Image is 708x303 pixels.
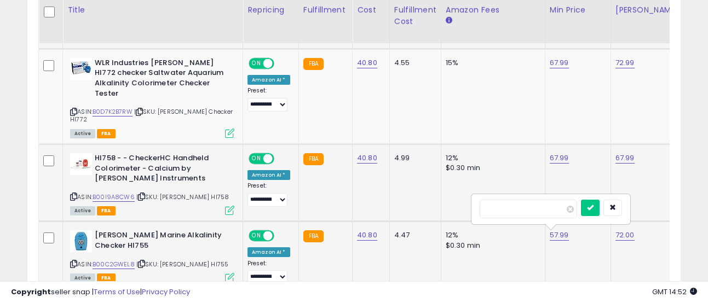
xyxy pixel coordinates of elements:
[303,153,324,165] small: FBA
[394,153,433,163] div: 4.99
[273,231,290,241] span: OFF
[97,129,116,138] span: FBA
[250,154,263,164] span: ON
[95,230,228,253] b: [PERSON_NAME] Marine Alkalinity Checker HI755
[97,206,116,215] span: FBA
[250,231,263,241] span: ON
[70,153,92,175] img: 21o+xpu2puL._SL40_.jpg
[357,153,377,164] a: 40.80
[70,153,234,214] div: ASIN:
[550,230,569,241] a: 57.99
[615,230,635,241] a: 72.00
[95,58,228,101] b: WLR Industries [PERSON_NAME] HI772 checker Saltwater Aquarium Alkalinity Colorimeter Checker Tester
[273,154,290,164] span: OFF
[94,287,140,297] a: Terms of Use
[247,260,290,284] div: Preset:
[136,260,228,269] span: | SKU: [PERSON_NAME] HI755
[394,58,433,68] div: 4.55
[142,287,190,297] a: Privacy Policy
[615,4,681,16] div: [PERSON_NAME]
[247,87,290,112] div: Preset:
[247,75,290,85] div: Amazon AI *
[70,230,92,252] img: 41xdopzqXJL._SL40_.jpg
[247,170,290,180] div: Amazon AI *
[446,230,537,240] div: 12%
[446,58,537,68] div: 15%
[446,153,537,163] div: 12%
[11,287,190,298] div: seller snap | |
[303,58,324,70] small: FBA
[95,153,228,187] b: HI758 - - CheckerHC Handheld Colorimeter - Calcium by [PERSON_NAME] Instruments
[136,193,229,201] span: | SKU: [PERSON_NAME] HI758
[247,4,294,16] div: Repricing
[93,260,135,269] a: B00C2GWEL8
[70,129,95,138] span: All listings currently available for purchase on Amazon
[446,241,537,250] div: $0.30 min
[70,107,233,124] span: | SKU: [PERSON_NAME] Checker HI772
[67,4,238,16] div: Title
[247,182,290,207] div: Preset:
[303,230,324,242] small: FBA
[550,4,606,16] div: Min Price
[550,153,569,164] a: 67.99
[273,59,290,68] span: OFF
[652,287,697,297] span: 2025-10-6 14:52 GMT
[93,107,133,116] a: B0D7K2B7RW
[394,230,433,240] div: 4.47
[357,230,377,241] a: 40.80
[394,4,436,27] div: Fulfillment Cost
[446,16,452,26] small: Amazon Fees.
[247,247,290,257] div: Amazon AI *
[70,230,234,281] div: ASIN:
[93,193,135,202] a: B00I9A8CW6
[615,57,635,68] a: 72.99
[70,206,95,215] span: All listings currently available for purchase on Amazon
[70,58,92,80] img: 41rf0GOYy4L._SL40_.jpg
[446,163,537,173] div: $0.30 min
[11,287,51,297] strong: Copyright
[357,4,385,16] div: Cost
[70,58,234,137] div: ASIN:
[615,153,635,164] a: 67.99
[357,57,377,68] a: 40.80
[550,57,569,68] a: 67.99
[303,4,348,16] div: Fulfillment
[250,59,263,68] span: ON
[446,4,540,16] div: Amazon Fees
